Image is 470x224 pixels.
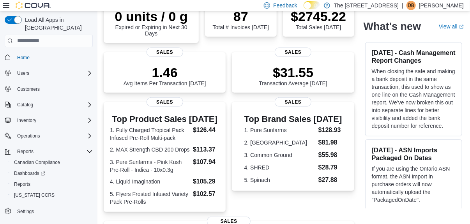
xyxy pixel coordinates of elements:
[244,126,315,134] dt: 1. Pure Sunfarms
[8,179,96,190] button: Reports
[110,158,190,174] dt: 3. Pure Sunfarms - Pink Kush Pre-Roll - Indica - 10x0.3g
[459,25,464,29] svg: External link
[17,117,36,123] span: Inventory
[17,86,40,92] span: Customers
[439,23,464,30] a: View allExternal link
[244,151,315,159] dt: 3. Common Ground
[193,189,219,199] dd: $102.57
[8,168,96,179] a: Dashboards
[372,49,456,64] h3: [DATE] - Cash Management Report Changes
[14,100,93,109] span: Catalog
[147,97,183,107] span: Sales
[11,169,48,178] a: Dashboards
[304,9,304,10] span: Dark Mode
[2,68,96,79] button: Users
[318,138,342,147] dd: $81.98
[2,205,96,217] button: Settings
[372,165,456,204] p: If you are using the Ontario ASN format, the ASN Import in purchase orders will now automatically...
[11,158,63,167] a: Canadian Compliance
[14,69,93,78] span: Users
[2,52,96,63] button: Home
[14,207,37,216] a: Settings
[318,150,342,160] dd: $55.98
[110,190,190,206] dt: 5. Flyers Frosted Infused Variety Pack Pre-Rolls
[110,178,190,185] dt: 4. Liquid Imagination
[14,69,32,78] button: Users
[14,84,93,94] span: Customers
[11,180,34,189] a: Reports
[275,48,311,57] span: Sales
[17,208,34,215] span: Settings
[17,133,40,139] span: Operations
[2,99,96,110] button: Catalog
[124,65,206,86] div: Avg Items Per Transaction [DATE]
[406,1,416,10] div: Daniel Battiston
[17,70,29,76] span: Users
[147,48,183,57] span: Sales
[259,65,327,86] div: Transaction Average [DATE]
[14,147,93,156] span: Reports
[14,100,36,109] button: Catalog
[14,131,93,141] span: Operations
[16,2,51,9] img: Cova
[213,9,269,24] p: 87
[17,55,30,61] span: Home
[193,177,219,186] dd: $105.29
[291,9,346,30] div: Total Sales [DATE]
[193,145,219,154] dd: $113.37
[318,125,342,135] dd: $128.93
[2,146,96,157] button: Reports
[110,146,190,153] dt: 2. MAX Strength CBD 200 Drops
[244,176,315,184] dt: 5. Spinach
[22,16,93,32] span: Load All Apps in [GEOGRAPHIC_DATA]
[14,116,93,125] span: Inventory
[334,1,399,10] p: The [STREET_ADDRESS]
[259,65,327,80] p: $31.55
[110,9,193,37] div: Expired or Expiring in Next 30 Days
[14,181,30,187] span: Reports
[291,9,346,24] p: $2745.22
[14,147,37,156] button: Reports
[11,190,93,200] span: Washington CCRS
[110,115,219,124] h3: Top Product Sales [DATE]
[2,83,96,95] button: Customers
[318,175,342,185] dd: $27.88
[14,170,45,176] span: Dashboards
[11,169,93,178] span: Dashboards
[14,53,93,62] span: Home
[11,190,58,200] a: [US_STATE] CCRS
[11,180,93,189] span: Reports
[419,1,464,10] p: [PERSON_NAME]
[14,116,39,125] button: Inventory
[8,157,96,168] button: Canadian Compliance
[2,115,96,126] button: Inventory
[372,146,456,162] h3: [DATE] - ASN Imports Packaged On Dates
[17,102,33,108] span: Catalog
[14,192,55,198] span: [US_STATE] CCRS
[14,85,43,94] a: Customers
[14,53,33,62] a: Home
[193,157,219,167] dd: $107.94
[17,148,34,155] span: Reports
[8,190,96,201] button: [US_STATE] CCRS
[14,131,43,141] button: Operations
[110,9,193,24] p: 0 units / 0 g
[11,158,93,167] span: Canadian Compliance
[275,97,311,107] span: Sales
[213,9,269,30] div: Total # Invoices [DATE]
[372,67,456,130] p: When closing the safe and making a bank deposit in the same transaction, this used to show as one...
[244,164,315,171] dt: 4. SHRED
[110,126,190,142] dt: 1. Fully Charged Tropical Pack Infused Pre-Roll Multi-pack
[402,1,403,10] p: |
[364,20,421,33] h2: What's new
[193,125,219,135] dd: $126.44
[273,2,297,9] span: Feedback
[244,139,315,146] dt: 2. [GEOGRAPHIC_DATA]
[304,1,320,9] input: Dark Mode
[244,115,342,124] h3: Top Brand Sales [DATE]
[14,159,60,166] span: Canadian Compliance
[2,131,96,141] button: Operations
[318,163,342,172] dd: $28.79
[408,1,415,10] span: DB
[14,206,93,216] span: Settings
